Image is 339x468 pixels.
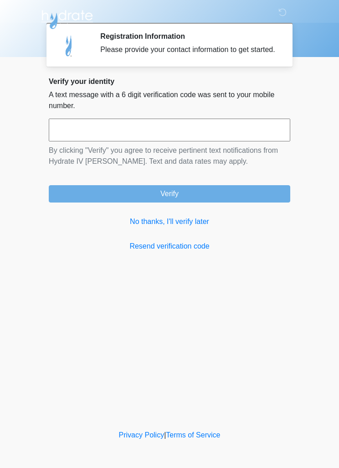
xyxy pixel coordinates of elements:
img: Agent Avatar [56,32,83,59]
p: By clicking "Verify" you agree to receive pertinent text notifications from Hydrate IV [PERSON_NA... [49,145,290,167]
a: Privacy Policy [119,431,164,439]
img: Hydrate IV Bar - Chandler Logo [40,7,94,30]
div: Please provide your contact information to get started. [100,44,277,55]
a: Resend verification code [49,241,290,252]
h2: Verify your identity [49,77,290,86]
p: A text message with a 6 digit verification code was sent to your mobile number. [49,89,290,111]
a: | [164,431,166,439]
a: No thanks, I'll verify later [49,216,290,227]
a: Terms of Service [166,431,220,439]
button: Verify [49,185,290,203]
